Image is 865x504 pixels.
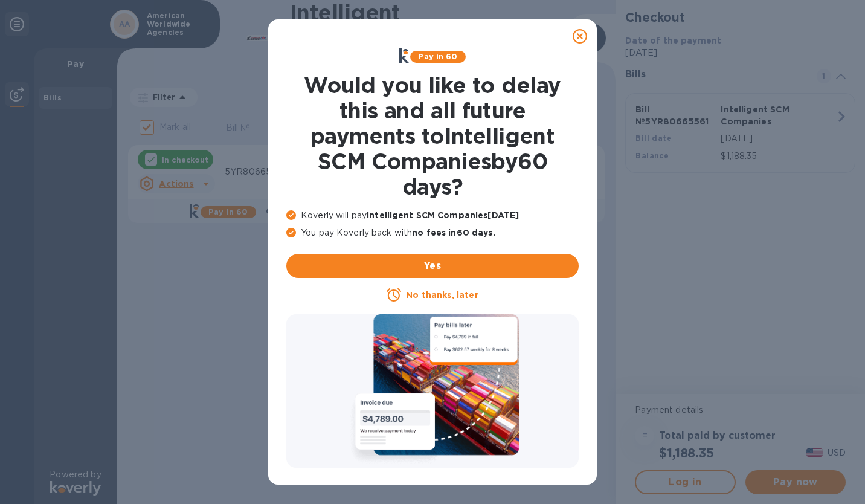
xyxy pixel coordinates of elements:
h1: Would you like to delay this and all future payments to Intelligent SCM Companies by 60 days ? [286,73,579,199]
b: Pay in 60 [418,52,457,61]
p: Koverly will pay [286,209,579,222]
u: No thanks, later [406,290,478,300]
p: You pay Koverly back with [286,227,579,239]
span: Yes [296,259,569,273]
b: Intelligent SCM Companies [DATE] [367,210,519,220]
b: no fees in 60 days . [412,228,495,237]
button: Yes [286,254,579,278]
